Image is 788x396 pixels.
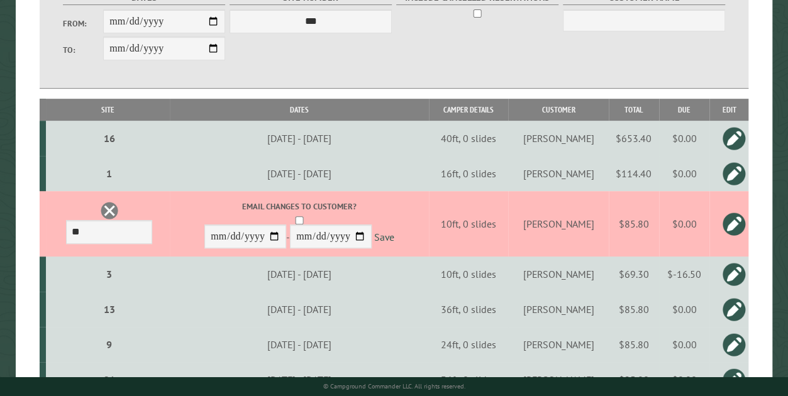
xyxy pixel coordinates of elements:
[374,231,394,243] a: Save
[508,327,608,362] td: [PERSON_NAME]
[609,191,659,256] td: $85.80
[429,327,508,362] td: 24ft, 0 slides
[429,292,508,327] td: 36ft, 0 slides
[508,156,608,191] td: [PERSON_NAME]
[659,121,710,156] td: $0.00
[172,268,427,280] div: [DATE] - [DATE]
[51,303,168,316] div: 13
[429,99,508,121] th: Camper Details
[63,18,104,30] label: From:
[429,121,508,156] td: 40ft, 0 slides
[323,382,465,390] small: © Campground Commander LLC. All rights reserved.
[51,268,168,280] div: 3
[63,44,104,56] label: To:
[609,156,659,191] td: $114.40
[172,132,427,145] div: [DATE] - [DATE]
[609,327,659,362] td: $85.80
[429,191,508,256] td: 10ft, 0 slides
[659,256,710,292] td: $-16.50
[659,156,710,191] td: $0.00
[172,201,427,251] div: -
[429,156,508,191] td: 16ft, 0 slides
[429,256,508,292] td: 10ft, 0 slides
[172,167,427,180] div: [DATE] - [DATE]
[172,373,427,386] div: [DATE] - [DATE]
[508,99,608,121] th: Customer
[609,99,659,121] th: Total
[100,201,119,220] a: Delete this reservation
[172,338,427,351] div: [DATE] - [DATE]
[508,256,608,292] td: [PERSON_NAME]
[508,292,608,327] td: [PERSON_NAME]
[172,303,427,316] div: [DATE] - [DATE]
[508,121,608,156] td: [PERSON_NAME]
[659,292,710,327] td: $0.00
[659,327,710,362] td: $0.00
[46,99,170,121] th: Site
[170,99,429,121] th: Dates
[51,338,168,351] div: 9
[508,191,608,256] td: [PERSON_NAME]
[51,167,168,180] div: 1
[51,373,168,386] div: 21
[709,99,748,121] th: Edit
[609,121,659,156] td: $653.40
[609,256,659,292] td: $69.30
[659,99,710,121] th: Due
[609,292,659,327] td: $85.80
[172,201,427,212] label: Email changes to customer?
[659,191,710,256] td: $0.00
[51,132,168,145] div: 16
